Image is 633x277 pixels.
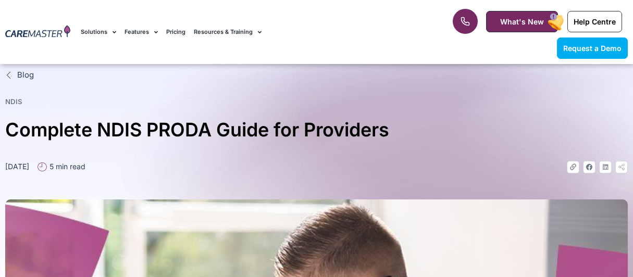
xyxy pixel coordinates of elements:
[574,17,616,26] span: Help Centre
[5,97,22,106] a: NDIS
[194,15,262,49] a: Resources & Training
[125,15,158,49] a: Features
[5,69,628,81] a: Blog
[500,17,544,26] span: What's New
[166,15,185,49] a: Pricing
[81,15,404,49] nav: Menu
[486,11,558,32] a: What's New
[563,44,622,53] span: Request a Demo
[5,162,29,171] time: [DATE]
[15,69,34,81] span: Blog
[557,37,628,59] a: Request a Demo
[5,115,628,145] h1: Complete NDIS PRODA Guide for Providers
[81,15,116,49] a: Solutions
[47,161,85,172] span: 5 min read
[5,25,70,40] img: CareMaster Logo
[567,11,622,32] a: Help Centre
